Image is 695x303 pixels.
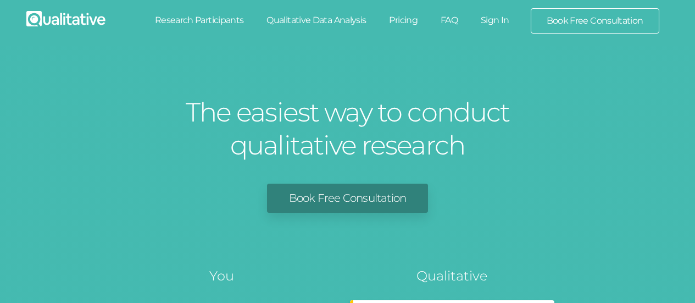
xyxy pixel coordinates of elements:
[209,268,234,284] tspan: You
[416,268,487,284] tspan: Qualitative
[531,9,659,33] a: Book Free Consultation
[26,11,105,26] img: Qualitative
[143,8,255,32] a: Research Participants
[255,8,377,32] a: Qualitative Data Analysis
[429,8,469,32] a: FAQ
[267,184,428,213] a: Book Free Consultation
[377,8,429,32] a: Pricing
[469,8,521,32] a: Sign In
[183,96,513,162] h1: The easiest way to conduct qualitative research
